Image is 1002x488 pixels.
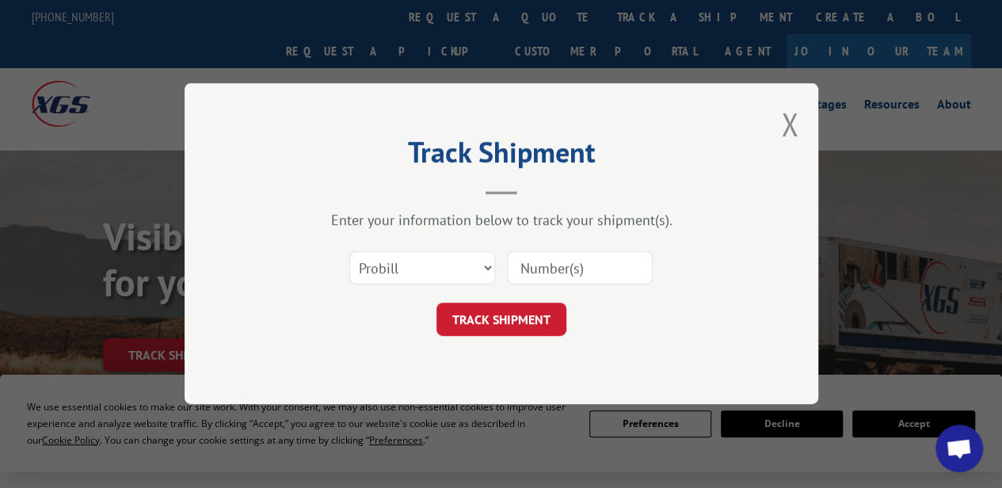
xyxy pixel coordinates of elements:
[436,303,566,337] button: TRACK SHIPMENT
[935,425,983,472] div: Open chat
[781,103,798,145] button: Close modal
[264,212,739,230] div: Enter your information below to track your shipment(s).
[264,141,739,171] h2: Track Shipment
[507,252,653,285] input: Number(s)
